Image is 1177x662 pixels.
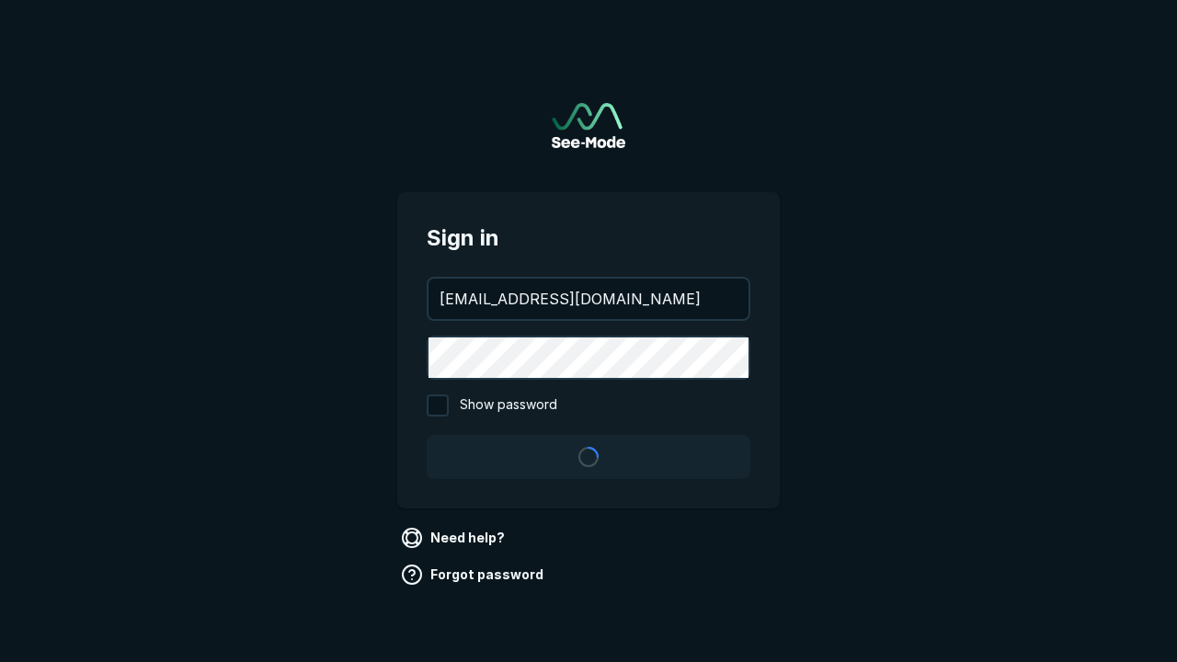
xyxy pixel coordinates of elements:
a: Forgot password [397,560,551,589]
input: your@email.com [429,279,748,319]
span: Show password [460,394,557,417]
img: See-Mode Logo [552,103,625,148]
a: Go to sign in [552,103,625,148]
span: Sign in [427,222,750,255]
a: Need help? [397,523,512,553]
